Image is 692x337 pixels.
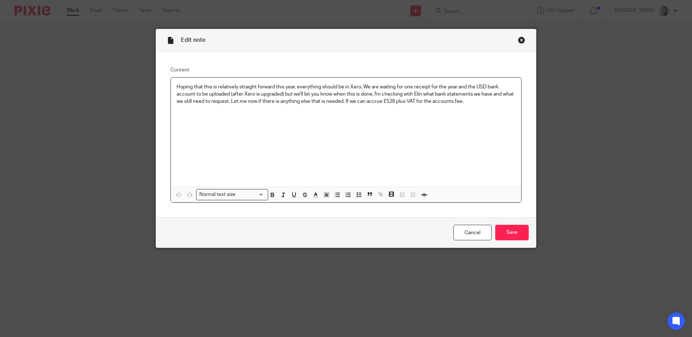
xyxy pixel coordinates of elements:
[453,225,492,240] a: Cancel
[170,66,522,74] label: Content
[518,36,525,44] div: Close this dialog window
[177,83,515,105] p: Hoping that this is relatively straight forward this year, everything should be in Xero. We are w...
[198,191,237,198] span: Normal text size
[238,191,264,198] input: Search for option
[495,225,529,240] input: Save
[181,37,205,43] span: Edit note
[196,189,268,200] div: Search for option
